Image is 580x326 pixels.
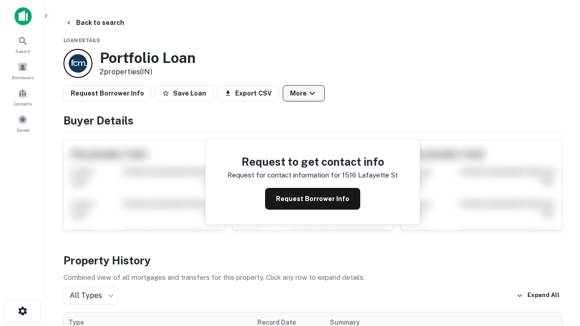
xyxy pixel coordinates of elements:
button: Expand All [514,289,562,302]
div: All Types [63,287,118,305]
span: Saved [16,126,29,134]
span: Contacts [14,100,32,107]
img: capitalize-icon.png [14,7,32,25]
button: Request Borrower Info [63,85,151,101]
a: Search [3,32,43,57]
p: 2 properties (IN) [100,67,196,77]
h4: Buyer Details [63,112,562,129]
span: Search [15,48,30,55]
button: Save Loan [155,85,213,101]
span: Loan Details [63,38,100,43]
h4: Request to get contact info [227,153,398,170]
button: More [283,85,325,101]
a: Saved [3,111,43,135]
p: Combined view of all mortgages and transfers for this property. Click any row to expand details. [63,272,562,283]
h4: Property History [63,252,562,268]
a: Borrowers [3,58,43,83]
span: Borrowers [12,74,34,81]
button: Export CSV [217,85,279,101]
p: Request for contact information for [227,170,340,181]
button: Back to search [62,14,128,31]
iframe: Chat Widget [535,254,580,297]
h3: Portfolio Loan [100,49,196,67]
a: Contacts [3,85,43,109]
p: 1516 lafayette st [342,170,398,181]
button: Request Borrower Info [265,188,360,210]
